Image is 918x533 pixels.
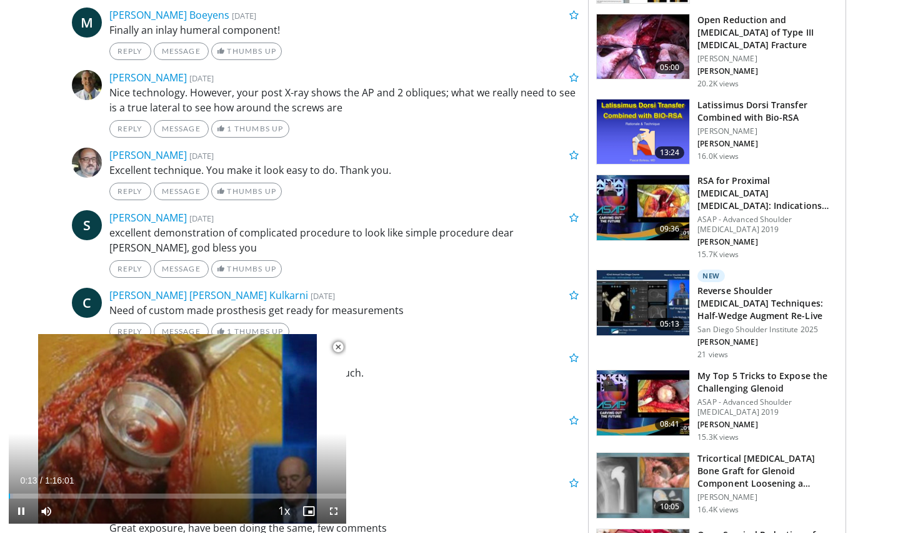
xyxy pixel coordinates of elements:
[697,350,728,360] p: 21 views
[109,260,151,278] a: Reply
[697,432,739,442] p: 15.3K views
[20,475,37,485] span: 0:13
[597,14,689,79] img: 8a72b65a-0f28-431e-bcaf-e516ebdea2b0.150x105_q85_crop-smart_upscale.jpg
[211,43,282,60] a: Thumbs Up
[655,500,685,513] span: 10:05
[109,148,187,162] a: [PERSON_NAME]
[154,43,209,60] a: Message
[697,325,838,335] p: San Diego Shoulder Institute 2025
[109,85,579,115] p: Nice technology. However, your post X-ray shows the AP and 2 obliques; what we really need to see...
[596,14,838,89] a: 05:00 Open Reduction and [MEDICAL_DATA] of Type III [MEDICAL_DATA] Fracture [PERSON_NAME] [PERSON...
[72,148,102,178] img: Avatar
[697,14,838,51] h3: Open Reduction and [MEDICAL_DATA] of Type III [MEDICAL_DATA] Fracture
[597,175,689,240] img: 53f6b3b0-db1e-40d0-a70b-6c1023c58e52.150x105_q85_crop-smart_upscale.jpg
[655,146,685,159] span: 13:24
[697,66,838,76] p: [PERSON_NAME]
[697,420,838,430] p: [PERSON_NAME]
[596,175,838,260] a: 09:36 RSA for Proximal [MEDICAL_DATA] [MEDICAL_DATA]: Indications and Tips for Maximiz… ASAP - Ad...
[109,23,579,38] p: Finally an inlay humeral component!
[72,288,102,318] a: C
[697,270,725,282] p: New
[227,327,232,336] span: 1
[211,120,289,138] a: 1 Thumbs Up
[655,418,685,430] span: 08:41
[154,260,209,278] a: Message
[697,79,739,89] p: 20.2K views
[109,183,151,200] a: Reply
[311,290,335,302] small: [DATE]
[697,215,838,235] p: ASAP - Advanced Shoulder [MEDICAL_DATA] 2019
[109,303,579,318] p: Need of custom made prosthesis get ready for measurements
[9,494,346,499] div: Progress Bar
[697,285,838,322] h3: Reverse Shoulder [MEDICAL_DATA] Techniques: Half-Wedge Augment Re-Live
[109,120,151,138] a: Reply
[697,397,838,417] p: ASAP - Advanced Shoulder [MEDICAL_DATA] 2019
[211,323,289,340] a: 1 Thumbs Up
[697,370,838,395] h3: My Top 5 Tricks to Expose the Challenging Glenoid
[296,499,321,524] button: Enable picture-in-picture mode
[40,475,42,485] span: /
[697,505,739,515] p: 16.4K views
[655,223,685,235] span: 09:36
[189,73,214,84] small: [DATE]
[271,499,296,524] button: Playback Rate
[232,10,256,21] small: [DATE]
[596,370,838,442] a: 08:41 My Top 5 Tricks to Expose the Challenging Glenoid ASAP - Advanced Shoulder [MEDICAL_DATA] 2...
[34,499,59,524] button: Mute
[697,337,838,347] p: [PERSON_NAME]
[697,126,838,136] p: [PERSON_NAME]
[109,288,308,302] a: [PERSON_NAME] [PERSON_NAME] Kulkarni
[597,453,689,518] img: 54195_0000_3.png.150x105_q85_crop-smart_upscale.jpg
[154,183,209,200] a: Message
[189,213,214,224] small: [DATE]
[109,323,151,340] a: Reply
[597,270,689,335] img: 04ab4792-be95-4d15-abaa-61dd869f3458.150x105_q85_crop-smart_upscale.jpg
[211,183,282,200] a: Thumbs Up
[697,139,838,149] p: [PERSON_NAME]
[697,54,838,64] p: [PERSON_NAME]
[9,334,346,524] video-js: Video Player
[109,211,187,225] a: [PERSON_NAME]
[596,99,838,165] a: 13:24 Latissimus Dorsi Transfer Combined with Bio-RSA [PERSON_NAME] [PERSON_NAME] 16.0K views
[697,492,838,502] p: [PERSON_NAME]
[109,8,229,22] a: [PERSON_NAME] Boeyens
[326,334,351,360] button: Close
[321,499,346,524] button: Fullscreen
[45,475,74,485] span: 1:16:01
[211,260,282,278] a: Thumbs Up
[596,452,838,519] a: 10:05 Tricortical [MEDICAL_DATA] Bone Graft for Glenoid Component Loosening a… [PERSON_NAME] 16.4...
[697,237,838,247] p: [PERSON_NAME]
[154,120,209,138] a: Message
[697,175,838,212] h3: RSA for Proximal [MEDICAL_DATA] [MEDICAL_DATA]: Indications and Tips for Maximiz…
[655,61,685,74] span: 05:00
[697,99,838,124] h3: Latissimus Dorsi Transfer Combined with Bio-RSA
[596,270,838,360] a: 05:13 New Reverse Shoulder [MEDICAL_DATA] Techniques: Half-Wedge Augment Re-Live San Diego Should...
[597,99,689,165] img: 0e1bc6ad-fcf8-411c-9e25-b7d1f0109c17.png.150x105_q85_crop-smart_upscale.png
[109,225,579,255] p: excellent demonstration of complicated procedure to look like simple procedure dear [PERSON_NAME]...
[697,151,739,161] p: 16.0K views
[72,210,102,240] a: S
[109,163,579,178] p: Excellent technique. You make it look easy to do. Thank you.
[109,43,151,60] a: Reply
[72,70,102,100] img: Avatar
[189,150,214,161] small: [DATE]
[597,370,689,435] img: b61a968a-1fa8-450f-8774-24c9f99181bb.150x105_q85_crop-smart_upscale.jpg
[9,499,34,524] button: Pause
[109,71,187,84] a: [PERSON_NAME]
[697,250,739,260] p: 15.7K views
[72,8,102,38] a: M
[154,323,209,340] a: Message
[227,124,232,133] span: 1
[697,452,838,490] h3: Tricortical [MEDICAL_DATA] Bone Graft for Glenoid Component Loosening a…
[655,318,685,330] span: 05:13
